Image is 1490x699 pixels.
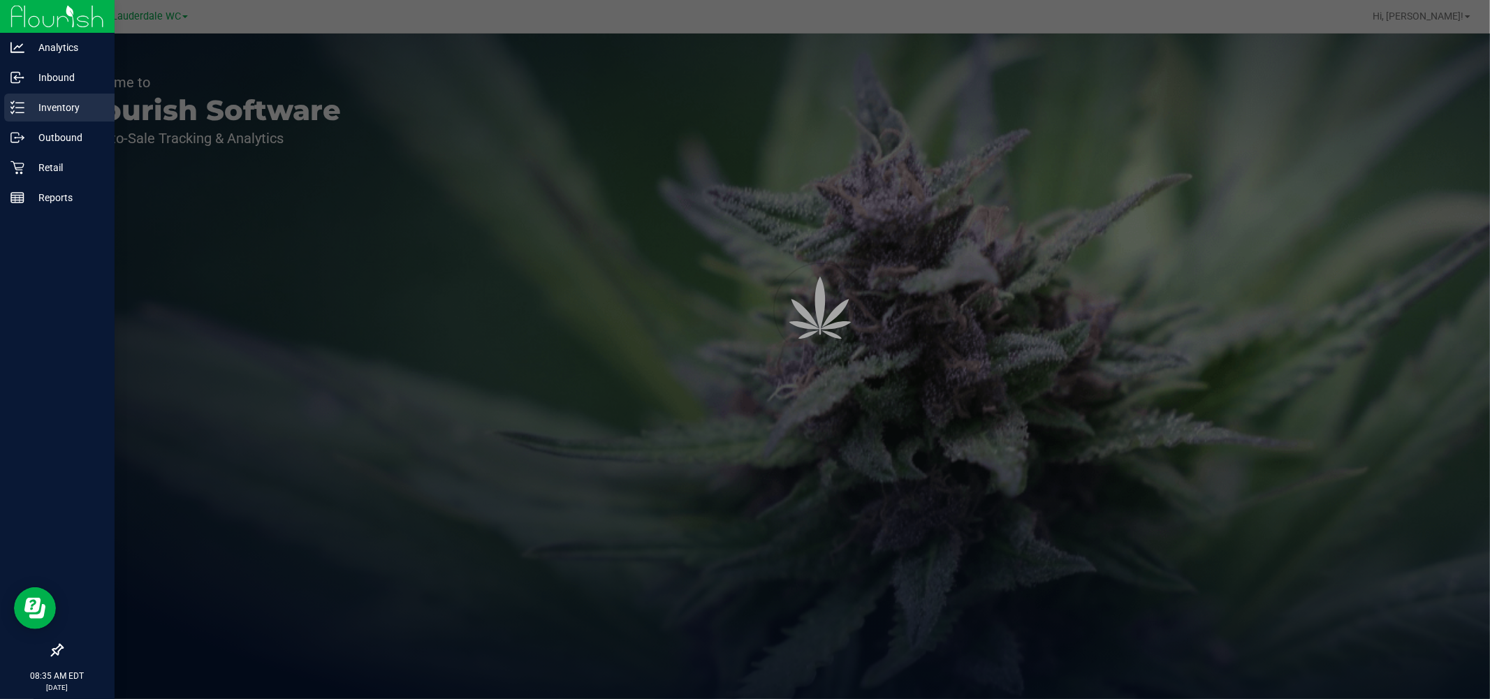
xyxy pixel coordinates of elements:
[14,587,56,629] iframe: Resource center
[10,191,24,205] inline-svg: Reports
[10,71,24,84] inline-svg: Inbound
[10,101,24,115] inline-svg: Inventory
[10,41,24,54] inline-svg: Analytics
[24,69,108,86] p: Inbound
[24,189,108,206] p: Reports
[24,159,108,176] p: Retail
[24,99,108,116] p: Inventory
[24,39,108,56] p: Analytics
[24,129,108,146] p: Outbound
[6,682,108,693] p: [DATE]
[6,670,108,682] p: 08:35 AM EDT
[10,131,24,145] inline-svg: Outbound
[10,161,24,175] inline-svg: Retail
